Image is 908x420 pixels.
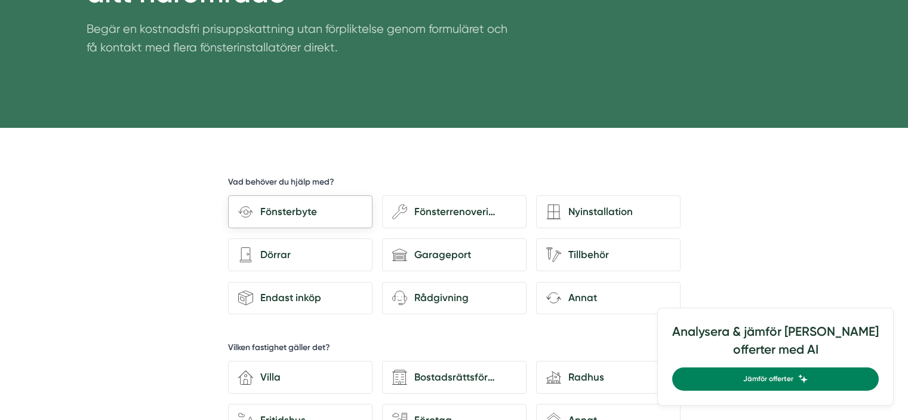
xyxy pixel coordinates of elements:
[228,342,330,357] h5: Vilken fastighet gäller det?
[672,367,879,391] a: Jämför offerter
[743,373,793,385] span: Jämför offerter
[87,20,508,63] p: Begär en kostnadsfri prisuppskattning utan förpliktelse genom formuläret och få kontakt med flera...
[672,323,879,367] h4: Analysera & jämför [PERSON_NAME] offerter med AI
[228,176,334,191] h5: Vad behöver du hjälp med?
